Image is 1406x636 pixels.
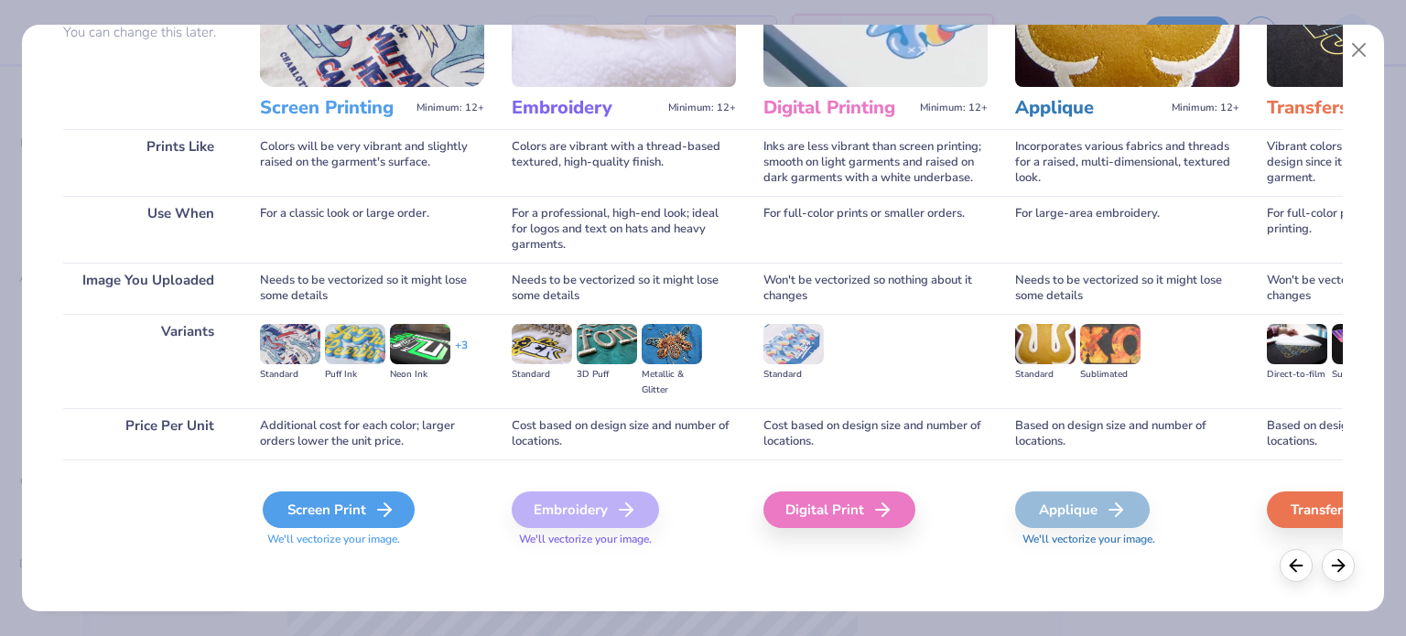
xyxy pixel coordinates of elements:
[1332,367,1392,383] div: Supacolor
[512,367,572,383] div: Standard
[63,196,233,263] div: Use When
[512,491,659,528] div: Embroidery
[260,96,409,120] h3: Screen Printing
[763,408,988,459] div: Cost based on design size and number of locations.
[63,25,233,40] p: You can change this later.
[1015,491,1150,528] div: Applique
[1080,324,1141,364] img: Sublimated
[512,129,736,196] div: Colors are vibrant with a thread-based textured, high-quality finish.
[512,532,736,547] span: We'll vectorize your image.
[455,338,468,369] div: + 3
[512,408,736,459] div: Cost based on design size and number of locations.
[260,129,484,196] div: Colors will be very vibrant and slightly raised on the garment's surface.
[390,324,450,364] img: Neon Ink
[1015,324,1076,364] img: Standard
[763,491,915,528] div: Digital Print
[63,408,233,459] div: Price Per Unit
[1267,491,1401,528] div: Transfers
[577,367,637,383] div: 3D Puff
[512,324,572,364] img: Standard
[512,263,736,314] div: Needs to be vectorized so it might lose some details
[260,324,320,364] img: Standard
[416,102,484,114] span: Minimum: 12+
[512,196,736,263] div: For a professional, high-end look; ideal for logos and text on hats and heavy garments.
[260,263,484,314] div: Needs to be vectorized so it might lose some details
[63,129,233,196] div: Prints Like
[763,129,988,196] div: Inks are less vibrant than screen printing; smooth on light garments and raised on dark garments ...
[1015,196,1239,263] div: For large-area embroidery.
[260,196,484,263] div: For a classic look or large order.
[1015,129,1239,196] div: Incorporates various fabrics and threads for a raised, multi-dimensional, textured look.
[1015,96,1164,120] h3: Applique
[763,367,824,383] div: Standard
[642,324,702,364] img: Metallic & Glitter
[763,196,988,263] div: For full-color prints or smaller orders.
[260,408,484,459] div: Additional cost for each color; larger orders lower the unit price.
[260,532,484,547] span: We'll vectorize your image.
[1015,367,1076,383] div: Standard
[1267,367,1327,383] div: Direct-to-film
[763,263,988,314] div: Won't be vectorized so nothing about it changes
[1080,367,1141,383] div: Sublimated
[63,263,233,314] div: Image You Uploaded
[763,96,913,120] h3: Digital Printing
[325,324,385,364] img: Puff Ink
[512,96,661,120] h3: Embroidery
[642,367,702,398] div: Metallic & Glitter
[920,102,988,114] span: Minimum: 12+
[1015,532,1239,547] span: We'll vectorize your image.
[1172,102,1239,114] span: Minimum: 12+
[763,324,824,364] img: Standard
[260,367,320,383] div: Standard
[668,102,736,114] span: Minimum: 12+
[263,491,415,528] div: Screen Print
[63,314,233,408] div: Variants
[390,367,450,383] div: Neon Ink
[1267,324,1327,364] img: Direct-to-film
[325,367,385,383] div: Puff Ink
[1332,324,1392,364] img: Supacolor
[1015,263,1239,314] div: Needs to be vectorized so it might lose some details
[1342,33,1377,68] button: Close
[577,324,637,364] img: 3D Puff
[1015,408,1239,459] div: Based on design size and number of locations.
